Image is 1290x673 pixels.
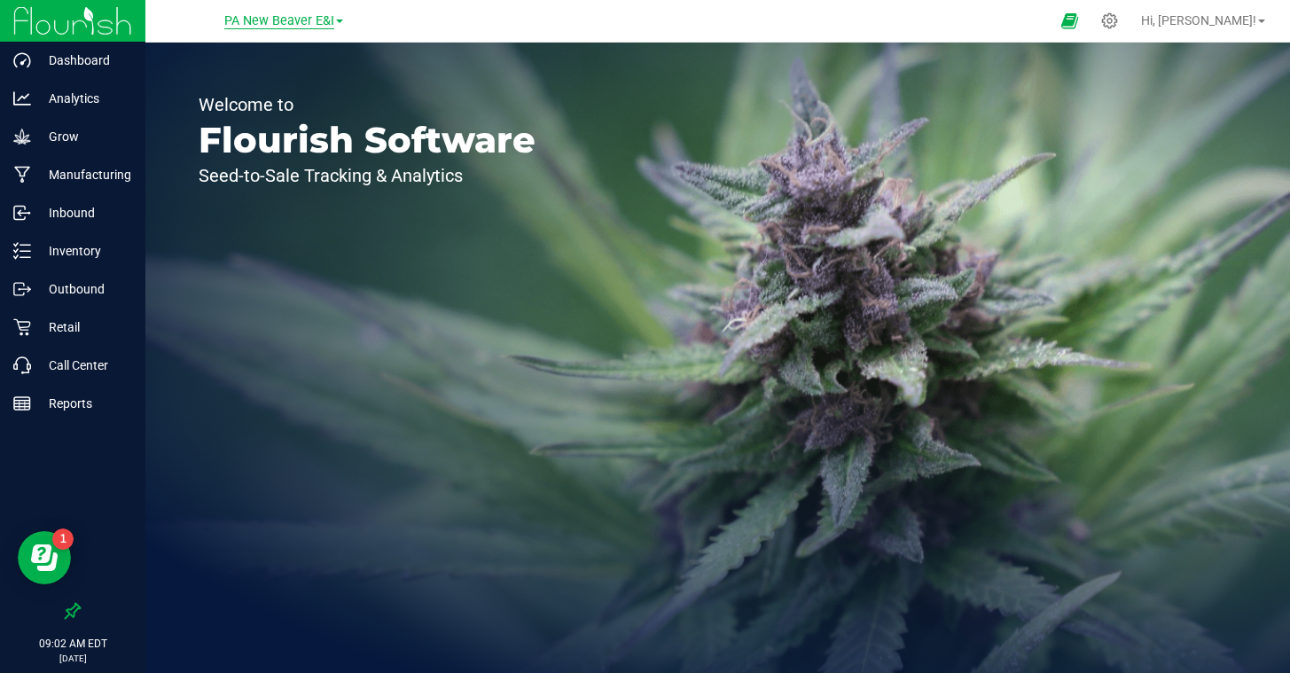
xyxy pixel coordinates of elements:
p: Call Center [31,355,137,376]
span: Hi, [PERSON_NAME]! [1141,13,1256,27]
inline-svg: Reports [13,395,31,412]
inline-svg: Inventory [13,242,31,260]
iframe: Resource center unread badge [52,528,74,550]
inline-svg: Dashboard [13,51,31,69]
inline-svg: Outbound [13,280,31,298]
p: Analytics [31,88,137,109]
inline-svg: Manufacturing [13,166,31,184]
p: Manufacturing [31,164,137,185]
inline-svg: Analytics [13,90,31,107]
p: [DATE] [8,652,137,665]
p: Outbound [31,278,137,300]
inline-svg: Grow [13,128,31,145]
label: Pin the sidebar to full width on large screens [64,602,82,620]
span: PA New Beaver E&I [224,13,334,29]
p: Inventory [31,240,137,262]
p: 09:02 AM EDT [8,636,137,652]
p: Seed-to-Sale Tracking & Analytics [199,167,536,184]
p: Flourish Software [199,122,536,158]
span: Open Ecommerce Menu [1050,4,1090,38]
p: Inbound [31,202,137,223]
inline-svg: Inbound [13,204,31,222]
p: Dashboard [31,50,137,71]
p: Reports [31,393,137,414]
iframe: Resource center [18,531,71,584]
p: Welcome to [199,96,536,113]
div: Manage settings [1098,12,1121,29]
p: Retail [31,317,137,338]
inline-svg: Call Center [13,356,31,374]
p: Grow [31,126,137,147]
inline-svg: Retail [13,318,31,336]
